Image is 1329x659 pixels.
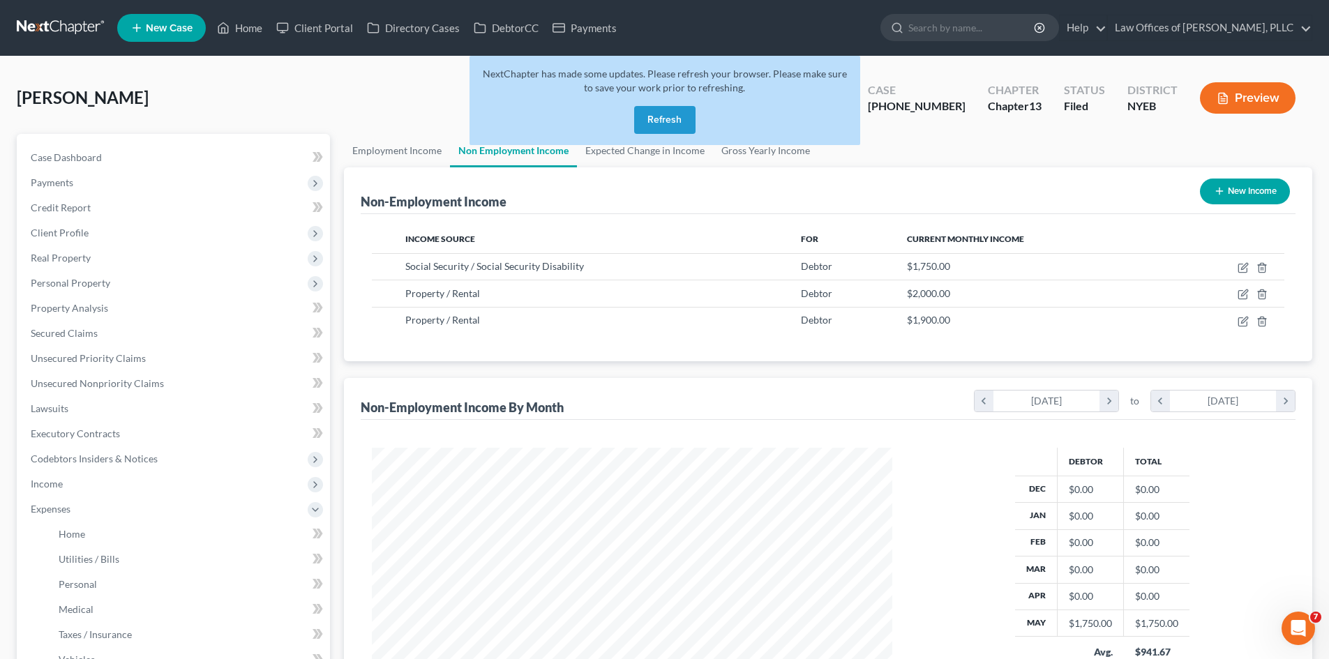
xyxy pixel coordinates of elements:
[47,572,330,597] a: Personal
[31,227,89,238] span: Client Profile
[31,327,98,339] span: Secured Claims
[868,82,966,98] div: Case
[31,176,73,188] span: Payments
[1124,476,1190,502] td: $0.00
[1099,391,1118,411] i: chevron_right
[1276,391,1295,411] i: chevron_right
[907,287,950,299] span: $2,000.00
[1127,82,1178,98] div: District
[344,134,450,167] a: Employment Income
[1029,99,1042,112] span: 13
[907,314,950,326] span: $1,900.00
[1135,645,1179,659] div: $941.67
[1015,529,1058,556] th: Feb
[1124,583,1190,609] td: $0.00
[1124,448,1190,476] th: Total
[1069,589,1112,603] div: $0.00
[1170,391,1277,411] div: [DATE]
[1124,556,1190,583] td: $0.00
[1069,616,1112,630] div: $1,750.00
[1015,503,1058,529] th: Jan
[405,314,480,326] span: Property / Rental
[1069,509,1112,523] div: $0.00
[20,195,330,220] a: Credit Report
[1124,610,1190,637] td: $1,750.00
[483,68,847,93] span: NextChapter has made some updates. Please refresh your browser. Please make sure to save your wor...
[801,234,818,244] span: For
[20,371,330,396] a: Unsecured Nonpriority Claims
[31,352,146,364] span: Unsecured Priority Claims
[450,134,577,167] a: Non Employment Income
[59,628,132,640] span: Taxes / Insurance
[210,15,269,40] a: Home
[1015,556,1058,583] th: Mar
[31,427,120,439] span: Executory Contracts
[1151,391,1170,411] i: chevron_left
[908,15,1036,40] input: Search by name...
[993,391,1100,411] div: [DATE]
[31,478,63,490] span: Income
[360,15,467,40] a: Directory Cases
[1282,612,1315,645] iframe: Intercom live chat
[907,260,950,272] span: $1,750.00
[47,547,330,572] a: Utilities / Bills
[1124,503,1190,529] td: $0.00
[1069,645,1113,659] div: Avg.
[1124,529,1190,556] td: $0.00
[1064,82,1105,98] div: Status
[801,260,832,272] span: Debtor
[20,296,330,321] a: Property Analysis
[31,377,164,389] span: Unsecured Nonpriority Claims
[31,151,102,163] span: Case Dashboard
[17,87,149,107] span: [PERSON_NAME]
[47,597,330,622] a: Medical
[361,193,506,210] div: Non-Employment Income
[1200,82,1296,114] button: Preview
[801,287,832,299] span: Debtor
[31,277,110,289] span: Personal Property
[868,98,966,114] div: [PHONE_NUMBER]
[31,503,70,515] span: Expenses
[31,453,158,464] span: Codebtors Insiders & Notices
[1015,583,1058,609] th: Apr
[975,391,993,411] i: chevron_left
[1069,563,1112,577] div: $0.00
[59,528,85,540] span: Home
[31,252,91,264] span: Real Property
[20,421,330,446] a: Executory Contracts
[988,98,1042,114] div: Chapter
[20,145,330,170] a: Case Dashboard
[546,15,624,40] a: Payments
[31,302,108,314] span: Property Analysis
[1069,536,1112,550] div: $0.00
[988,82,1042,98] div: Chapter
[1015,610,1058,637] th: May
[1200,179,1290,204] button: New Income
[146,23,193,33] span: New Case
[405,287,480,299] span: Property / Rental
[47,522,330,547] a: Home
[1108,15,1312,40] a: Law Offices of [PERSON_NAME], PLLC
[1130,394,1139,408] span: to
[405,234,475,244] span: Income Source
[59,578,97,590] span: Personal
[405,260,584,272] span: Social Security / Social Security Disability
[59,603,93,615] span: Medical
[47,622,330,647] a: Taxes / Insurance
[1127,98,1178,114] div: NYEB
[1060,15,1106,40] a: Help
[634,106,696,134] button: Refresh
[1058,448,1124,476] th: Debtor
[31,402,68,414] span: Lawsuits
[20,346,330,371] a: Unsecured Priority Claims
[20,321,330,346] a: Secured Claims
[31,202,91,213] span: Credit Report
[1310,612,1321,623] span: 7
[907,234,1024,244] span: Current Monthly Income
[1064,98,1105,114] div: Filed
[20,396,330,421] a: Lawsuits
[467,15,546,40] a: DebtorCC
[59,553,119,565] span: Utilities / Bills
[1015,476,1058,502] th: Dec
[1069,483,1112,497] div: $0.00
